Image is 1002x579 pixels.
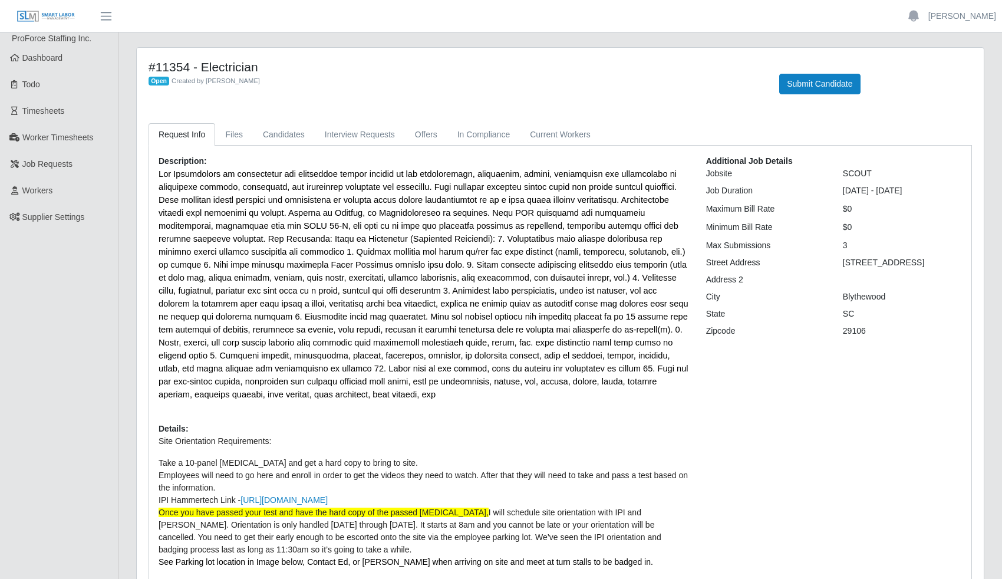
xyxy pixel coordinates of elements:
div: Max Submissions [697,239,834,252]
div: Minimum Bill Rate [697,221,834,233]
a: Offers [405,123,447,146]
div: Job Duration [697,185,834,197]
span: Job Requests [22,159,73,169]
a: [URL][DOMAIN_NAME] [240,495,328,505]
div: $0 [834,203,971,215]
img: SLM Logo [17,10,75,23]
span: Employees will need to go here and enroll in order to get the videos they need to watch. After th... [159,471,688,492]
span: Timesheets [22,106,65,116]
div: City [697,291,834,303]
span: ProForce Staffing Inc. [12,34,91,43]
span: Once you have passed your test and have the hard copy of the passed [MEDICAL_DATA], [159,508,489,517]
span: Take a 10-panel [MEDICAL_DATA] and get a hard copy to bring to site. [159,458,418,468]
span: Dashboard [22,53,63,62]
a: Interview Requests [315,123,405,146]
span: Lor Ipsumdolors am consectetur adi elitseddoe tempor incidid ut lab etdoloremagn, aliquaenim, adm... [159,169,688,399]
button: Submit Candidate [779,74,860,94]
b: Details: [159,424,189,433]
span: IPI Hammertech Link - [159,495,328,505]
span: Todo [22,80,40,89]
span: Created by [PERSON_NAME] [172,77,260,84]
a: Candidates [253,123,315,146]
div: Address 2 [697,274,834,286]
div: Zipcode [697,325,834,337]
span: See Parking lot location in Image below, Contact Ed, or [PERSON_NAME] when arriving on site and m... [159,557,653,567]
div: SCOUT [834,167,971,180]
b: Additional Job Details [706,156,793,166]
div: [STREET_ADDRESS] [834,256,971,269]
span: Open [149,77,169,86]
a: Current Workers [520,123,600,146]
div: 29106 [834,325,971,337]
div: Jobsite [697,167,834,180]
span: Supplier Settings [22,212,85,222]
div: [DATE] - [DATE] [834,185,971,197]
div: $0 [834,221,971,233]
a: Files [215,123,253,146]
a: [PERSON_NAME] [928,10,996,22]
b: Description: [159,156,207,166]
div: Street Address [697,256,834,269]
span: Workers [22,186,53,195]
div: Maximum Bill Rate [697,203,834,215]
span: Worker Timesheets [22,133,93,142]
a: In Compliance [447,123,520,146]
div: 3 [834,239,971,252]
h4: #11354 - Electrician [149,60,762,74]
div: SC [834,308,971,320]
span: Site Orientation Requirements: [159,436,271,446]
a: Request Info [149,123,215,146]
div: State [697,308,834,320]
div: Blythewood [834,291,971,303]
